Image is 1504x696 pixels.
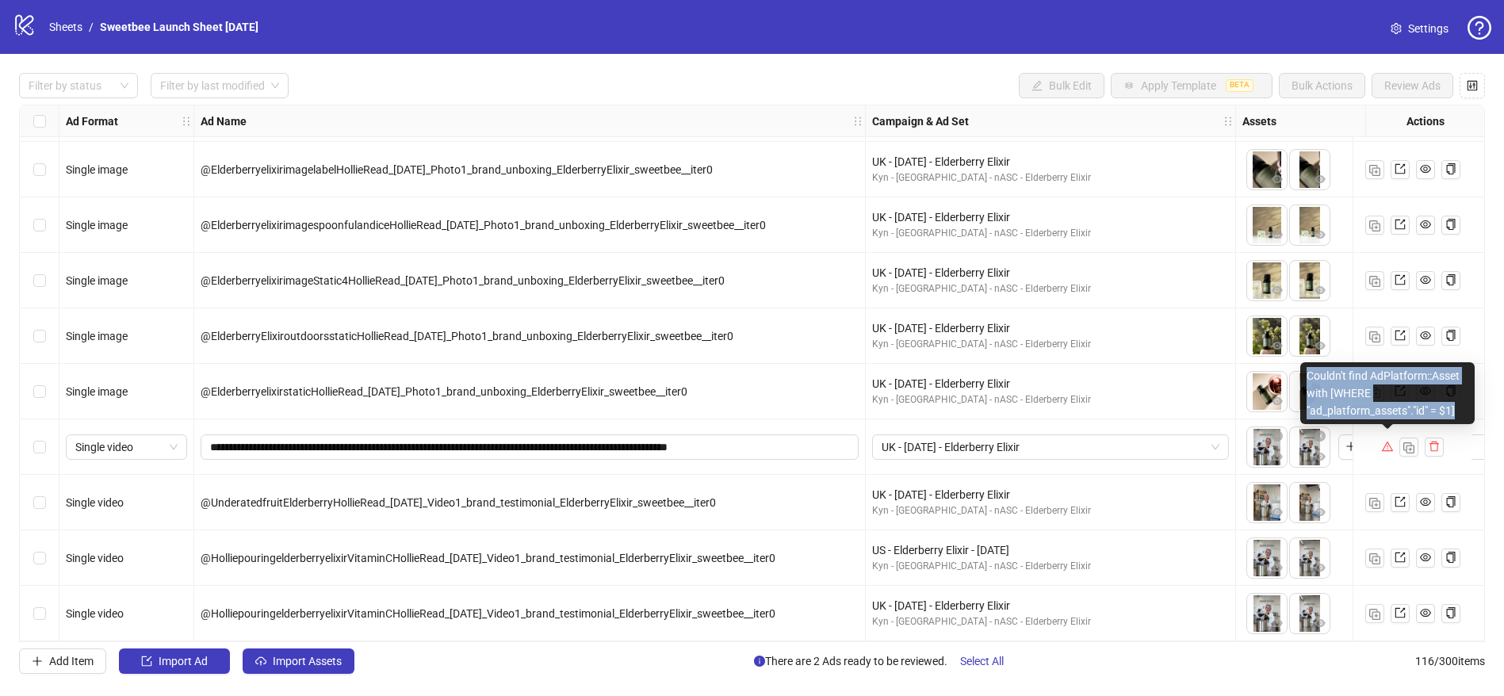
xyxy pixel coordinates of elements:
[1247,483,1287,522] img: Asset 1
[119,648,230,674] button: Import Ad
[141,656,152,667] span: import
[66,274,128,287] span: Single image
[1311,503,1330,522] button: Preview
[1290,483,1330,522] img: Asset 2
[1420,274,1431,285] span: eye
[20,142,59,197] div: Select row 108
[872,486,1229,503] div: UK - [DATE] - Elderberry Elixir
[1311,170,1330,189] button: Preview
[243,648,354,674] button: Import Assets
[1234,116,1245,127] span: holder
[20,364,59,419] div: Select row 112
[882,435,1219,459] span: UK - 09/17/25 - Elderberry Elixir
[66,385,128,398] span: Single image
[1468,16,1491,40] span: question-circle
[1391,23,1402,34] span: setting
[1365,271,1384,290] button: Duplicate
[1290,427,1330,467] img: Asset 2
[1429,441,1440,452] span: delete
[1395,552,1406,563] span: export
[159,655,208,667] span: Import Ad
[1272,340,1283,351] span: eye
[1247,372,1287,411] img: Asset 1
[872,113,969,130] strong: Campaign & Ad Set
[1315,229,1326,240] span: eye
[1290,316,1330,356] img: Asset 2
[872,614,1229,629] div: Kyn - [GEOGRAPHIC_DATA] - nASC - Elderberry Elixir
[75,435,178,459] span: Single video
[872,503,1229,518] div: Kyn - [GEOGRAPHIC_DATA] - nASC - Elderberry Elixir
[1311,281,1330,300] button: Preview
[1290,205,1330,245] img: Asset 2
[1365,160,1384,179] button: Duplicate
[1382,441,1393,452] span: warning
[872,319,1229,337] div: UK - [DATE] - Elderberry Elixir
[1365,604,1384,623] button: Duplicate
[1445,330,1456,341] span: copy
[861,105,865,136] div: Resize Ad Name column
[1315,340,1326,351] span: eye
[1467,80,1478,91] span: control
[1247,594,1287,633] img: Asset 1
[872,153,1229,170] div: UK - [DATE] - Elderberry Elixir
[1315,562,1326,573] span: eye
[20,419,59,475] div: Select row 113
[1338,434,1364,460] button: Add
[1290,150,1330,189] img: Asset 2
[32,656,43,667] span: plus
[1300,362,1475,424] div: Couldn't find AdPlatform::Asset with [WHERE "ad_platform_assets"."id" = $1]
[1420,496,1431,507] span: eye
[1420,163,1431,174] span: eye
[66,163,128,176] span: Single image
[1290,538,1330,578] img: Asset 2
[1272,396,1283,407] span: eye
[1272,562,1283,573] span: eye
[1290,372,1330,411] img: Asset 2
[1279,73,1365,98] button: Bulk Actions
[1019,73,1104,98] button: Bulk Edit
[1247,538,1287,578] img: Asset 1
[1111,73,1272,98] button: Apply TemplateBETA
[754,656,765,667] span: info-circle
[1420,330,1431,341] span: eye
[201,607,775,620] span: @HolliepouringelderberryelixirVitaminCHollieRead_[DATE]_Video1_brand_testimonial_ElderberryElixir...
[20,308,59,364] div: Select row 111
[1272,618,1283,629] span: eye
[1272,229,1283,240] span: eye
[89,18,94,36] li: /
[201,385,687,398] span: @ElderberryelixirstaticHollieRead_[DATE]_Photo1_brand_unboxing_ElderberryElixir_sweetbee__iter0
[863,116,874,127] span: holder
[1231,105,1235,136] div: Resize Campaign & Ad Set column
[872,226,1229,241] div: Kyn - [GEOGRAPHIC_DATA] - nASC - Elderberry Elixir
[1420,219,1431,230] span: eye
[1445,274,1456,285] span: copy
[1311,226,1330,245] button: Preview
[1420,552,1431,563] span: eye
[872,337,1229,352] div: Kyn - [GEOGRAPHIC_DATA] - nASC - Elderberry Elixir
[66,607,124,620] span: Single video
[1395,330,1406,341] span: export
[66,552,124,564] span: Single video
[1272,285,1283,296] span: eye
[1445,496,1456,507] span: copy
[1369,220,1380,231] img: Duplicate
[1315,285,1326,296] span: eye
[49,655,94,667] span: Add Item
[1369,498,1380,509] img: Duplicate
[1395,496,1406,507] span: export
[201,274,725,287] span: @ElderberryelixirimageStatic4HollieRead_[DATE]_Photo1_brand_unboxing_ElderberryElixir_sweetbee__i...
[46,18,86,36] a: Sheets
[1372,73,1453,98] button: Review Ads
[201,113,247,130] strong: Ad Name
[1369,609,1380,620] img: Duplicate
[1369,553,1380,564] img: Duplicate
[1268,392,1287,411] button: Preview
[872,208,1229,226] div: UK - [DATE] - Elderberry Elixir
[66,113,118,130] strong: Ad Format
[1247,316,1287,356] img: Asset 1
[1365,216,1384,235] button: Duplicate
[201,163,713,176] span: @ElderberryelixirimagelabelHollieRead_[DATE]_Photo1_brand_unboxing_ElderberryElixir_sweetbee__iter0
[1268,281,1287,300] button: Preview
[1247,427,1287,467] img: Asset 1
